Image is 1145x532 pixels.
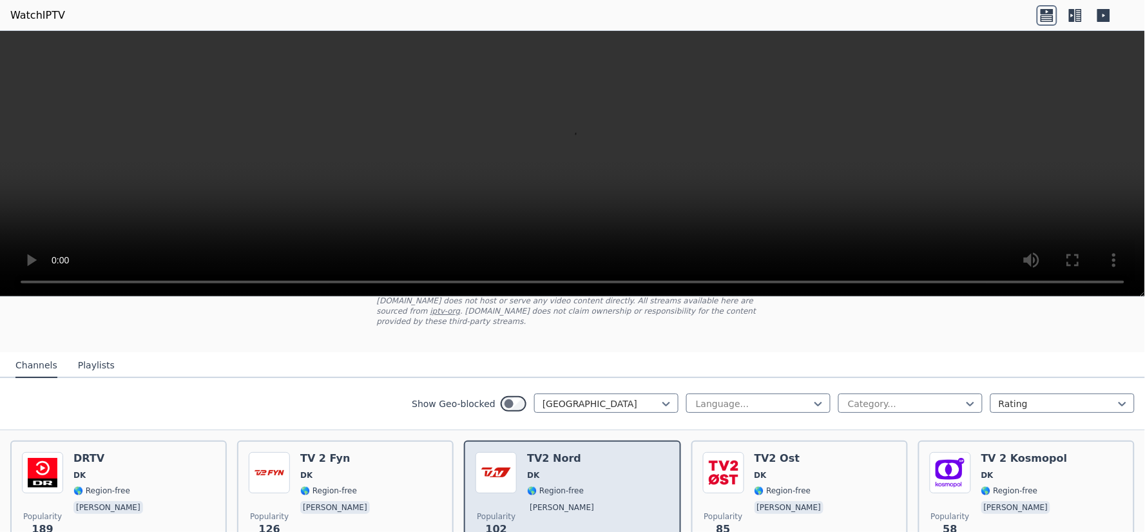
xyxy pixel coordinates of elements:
img: DRTV [22,452,63,493]
span: 🌎 Region-free [73,486,130,496]
button: Channels [15,354,57,378]
img: TV 2 Fyn [249,452,290,493]
h6: DRTV [73,452,146,465]
span: 🌎 Region-free [981,486,1038,496]
a: WatchIPTV [10,8,65,23]
span: Popularity [704,511,743,522]
img: TV2 Ost [703,452,744,493]
span: DK [755,470,767,480]
p: [PERSON_NAME] [755,501,824,514]
span: Popularity [23,511,62,522]
span: Popularity [250,511,289,522]
span: Popularity [931,511,970,522]
h6: TV 2 Kosmopol [981,452,1068,465]
p: [PERSON_NAME] [300,501,370,514]
button: Playlists [78,354,115,378]
span: 🌎 Region-free [300,486,357,496]
h6: TV2 Ost [755,452,827,465]
span: 🌎 Region-free [527,486,584,496]
h6: TV2 Nord [527,452,599,465]
h6: TV 2 Fyn [300,452,372,465]
span: Popularity [477,511,515,522]
a: iptv-org [430,307,461,316]
p: [PERSON_NAME] [527,501,597,514]
p: [PERSON_NAME] [981,501,1051,514]
label: Show Geo-blocked [412,397,496,410]
span: 🌎 Region-free [755,486,811,496]
span: DK [981,470,994,480]
span: DK [300,470,313,480]
span: DK [73,470,86,480]
img: TV 2 Kosmopol [930,452,971,493]
span: DK [527,470,539,480]
img: TV2 Nord [476,452,517,493]
p: [PERSON_NAME] [73,501,143,514]
p: [DOMAIN_NAME] does not host or serve any video content directly. All streams available here are s... [377,296,769,327]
